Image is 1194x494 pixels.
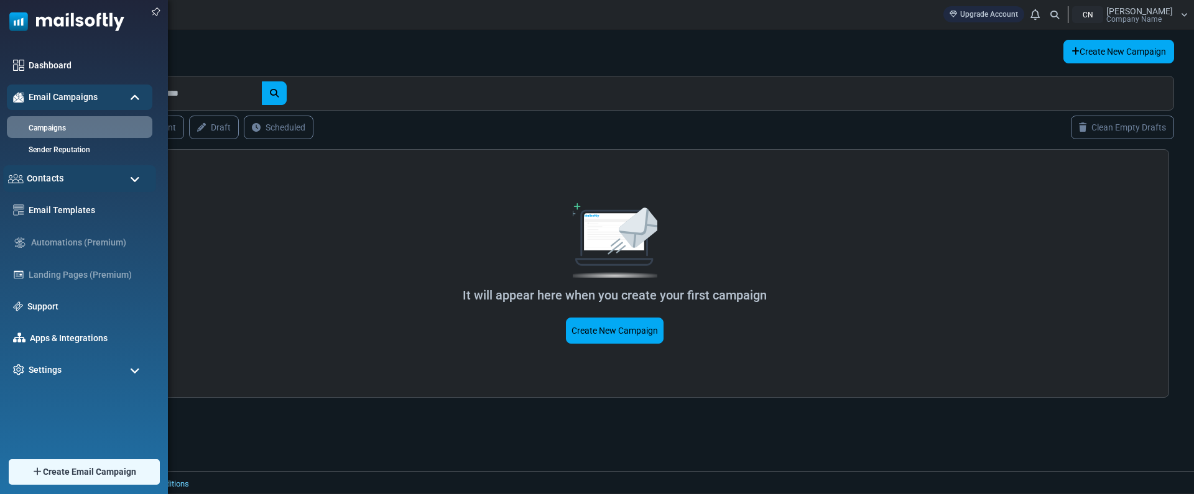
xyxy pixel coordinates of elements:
[13,60,24,71] img: dashboard-icon.svg
[1071,116,1174,139] a: Clean Empty Drafts
[29,204,146,217] a: Email Templates
[189,116,239,139] a: Draft
[7,144,149,155] a: Sender Reputation
[7,122,149,134] a: Campaigns
[43,465,136,478] span: Create Email Campaign
[13,204,24,216] img: email-templates-icon.svg
[13,236,27,250] img: workflow.svg
[1072,6,1188,23] a: CN [PERSON_NAME] Company Name
[943,6,1024,22] a: Upgrade Account
[244,116,313,139] a: Scheduled
[13,364,24,375] img: settings-icon.svg
[27,300,146,313] a: Support
[30,332,146,345] a: Apps & Integrations
[566,318,664,344] a: Create New Campaign
[1063,40,1174,63] a: Create New Campaign
[1106,16,1162,23] span: Company Name
[13,92,24,103] img: campaigns-icon-active.png
[8,174,24,183] img: contacts-icon.svg
[40,471,1194,493] footer: 2025
[13,301,23,311] img: support-icon.svg
[13,269,24,280] img: landing_pages.svg
[340,288,891,303] h5: It will appear here when you create your first campaign
[27,172,64,185] span: Contacts
[29,59,146,72] a: Dashboard
[29,364,62,377] span: Settings
[29,91,98,104] span: Email Campaigns
[1072,6,1103,23] div: CN
[1106,7,1173,16] span: [PERSON_NAME]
